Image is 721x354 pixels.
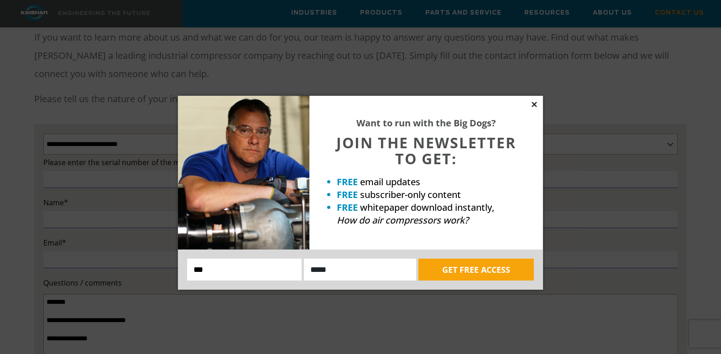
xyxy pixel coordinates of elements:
[418,259,534,281] button: GET FREE ACCESS
[187,259,302,281] input: Name:
[337,188,358,201] strong: FREE
[337,214,469,226] em: How do air compressors work?
[360,188,461,201] span: subscriber-only content
[337,176,358,188] strong: FREE
[530,100,538,109] button: Close
[360,201,494,213] span: whitepaper download instantly,
[304,259,416,281] input: Email
[360,176,420,188] span: email updates
[336,133,516,168] span: JOIN THE NEWSLETTER TO GET:
[356,117,496,129] strong: Want to run with the Big Dogs?
[337,201,358,213] strong: FREE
